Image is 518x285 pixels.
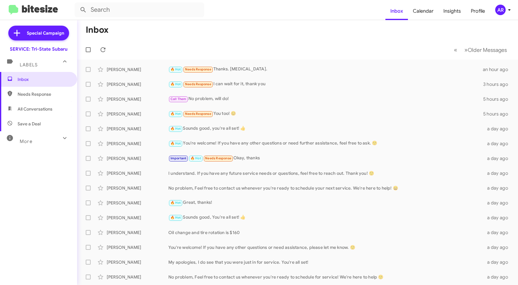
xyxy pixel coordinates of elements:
div: [PERSON_NAME] [107,259,168,265]
a: Insights [438,2,466,20]
div: 5 hours ago [483,96,513,102]
div: [PERSON_NAME] [107,215,168,221]
div: Sounds good, you're all set! 👍 [168,125,485,132]
div: You're welcome! If you have any other questions or need further assistance, feel free to ask. 🙂 [168,140,485,147]
div: a day ago [485,185,513,191]
div: [PERSON_NAME] [107,170,168,176]
span: Call Them [171,97,187,101]
a: Profile [466,2,490,20]
div: [PERSON_NAME] [107,229,168,236]
div: AR [495,5,506,15]
div: You're welcome! If you have any other questions or need assistance, please let me know. 🙂 [168,244,485,250]
div: a day ago [485,126,513,132]
span: 🔥 Hot [171,216,181,220]
div: [PERSON_NAME] [107,66,168,73]
span: Needs Response [185,67,211,71]
div: I can wait for it, thank you [168,81,483,88]
span: » [464,46,468,54]
span: 🔥 Hot [171,67,181,71]
span: Labels [20,62,38,68]
div: My apologies, I do see that you were just in for service. You're all set! [168,259,485,265]
span: Older Messages [468,47,507,53]
div: [PERSON_NAME] [107,126,168,132]
h1: Inbox [86,25,109,35]
button: Previous [450,44,461,56]
div: No problem, Feel free to contact us whenever you're ready to schedule your next service. We're he... [168,185,485,191]
div: You too! 😊 [168,110,483,117]
div: [PERSON_NAME] [107,155,168,161]
div: No problem, will do! [168,95,483,103]
div: [PERSON_NAME] [107,111,168,117]
span: Special Campaign [27,30,64,36]
button: Next [461,44,511,56]
div: Oil change and tire rotation is $160 [168,229,485,236]
span: Needs Response [18,91,70,97]
input: Search [75,2,204,17]
div: a day ago [485,140,513,147]
div: 5 hours ago [483,111,513,117]
span: Needs Response [205,156,231,160]
span: 🔥 Hot [171,201,181,205]
div: [PERSON_NAME] [107,274,168,280]
div: SERVICE: Tri-State Subaru [10,46,68,52]
div: [PERSON_NAME] [107,185,168,191]
div: Thanks. [MEDICAL_DATA]. [168,66,483,73]
div: a day ago [485,229,513,236]
div: Great, thanks! [168,199,485,206]
span: Important [171,156,187,160]
div: a day ago [485,215,513,221]
div: [PERSON_NAME] [107,140,168,147]
div: I understand. If you have any future service needs or questions, feel free to reach out. Thank yo... [168,170,485,176]
span: 🔥 Hot [171,141,181,145]
div: Okay, thanks [168,155,485,162]
a: Calendar [408,2,438,20]
span: Save a Deal [18,121,41,127]
div: [PERSON_NAME] [107,244,168,250]
div: a day ago [485,170,513,176]
span: Needs Response [185,82,211,86]
div: a day ago [485,274,513,280]
div: [PERSON_NAME] [107,96,168,102]
span: 🔥 Hot [191,156,201,160]
span: Needs Response [185,112,211,116]
div: a day ago [485,244,513,250]
span: Inbox [18,76,70,82]
div: a day ago [485,200,513,206]
span: More [20,139,32,144]
nav: Page navigation example [450,44,511,56]
span: 🔥 Hot [171,82,181,86]
div: a day ago [485,155,513,161]
a: Special Campaign [8,26,69,40]
div: a day ago [485,259,513,265]
span: 🔥 Hot [171,112,181,116]
button: AR [490,5,511,15]
span: « [454,46,457,54]
a: Inbox [385,2,408,20]
span: 🔥 Hot [171,127,181,131]
div: No problem, Feel free to contact us whenever you're ready to schedule for service! We're here to ... [168,274,485,280]
div: [PERSON_NAME] [107,200,168,206]
div: 3 hours ago [483,81,513,87]
div: Sounds good, You're all set! 👍 [168,214,485,221]
div: [PERSON_NAME] [107,81,168,87]
div: an hour ago [483,66,513,73]
span: All Conversations [18,106,52,112]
